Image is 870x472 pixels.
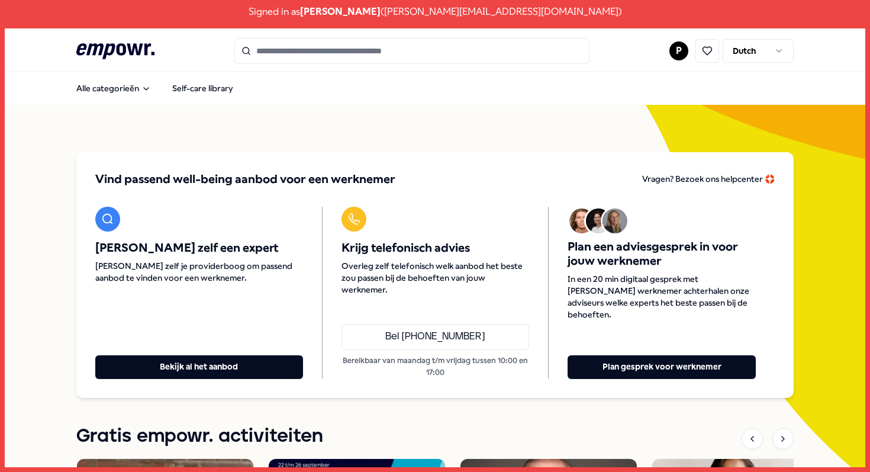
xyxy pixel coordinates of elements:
[569,208,594,233] img: Avatar
[568,240,756,268] span: Plan een adviesgesprek in voor jouw werknemer
[341,324,530,350] a: Bel [PHONE_NUMBER]
[95,355,303,379] button: Bekijk al het aanbod
[67,76,243,100] nav: Main
[602,208,627,233] img: Avatar
[234,38,589,64] input: Search for products, categories or subcategories
[642,171,775,188] a: Vragen? Bezoek ons helpcenter 🛟
[568,273,756,320] span: In een 20 min digitaal gesprek met [PERSON_NAME] werknemer achterhalen onze adviseurs welke exper...
[642,174,775,184] span: Vragen? Bezoek ons helpcenter 🛟
[163,76,243,100] a: Self-care library
[95,171,395,188] span: Vind passend well-being aanbod voor een werknemer
[76,422,323,451] h1: Gratis empowr. activiteiten
[95,241,303,255] span: [PERSON_NAME] zelf een expert
[67,76,160,100] button: Alle categorieën
[341,260,530,296] span: Overleg zelf telefonisch welk aanbod het beste zou passen bij de behoeften van jouw werknemer.
[586,208,611,233] img: Avatar
[669,41,688,60] button: P
[341,355,530,379] p: Bereikbaar van maandag t/m vrijdag tussen 10:00 en 17:00
[300,4,381,20] span: [PERSON_NAME]
[341,241,530,255] span: Krijg telefonisch advies
[568,355,756,379] button: Plan gesprek voor werknemer
[95,260,303,284] span: [PERSON_NAME] zelf je providerboog om passend aanbod te vinden voor een werknemer.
